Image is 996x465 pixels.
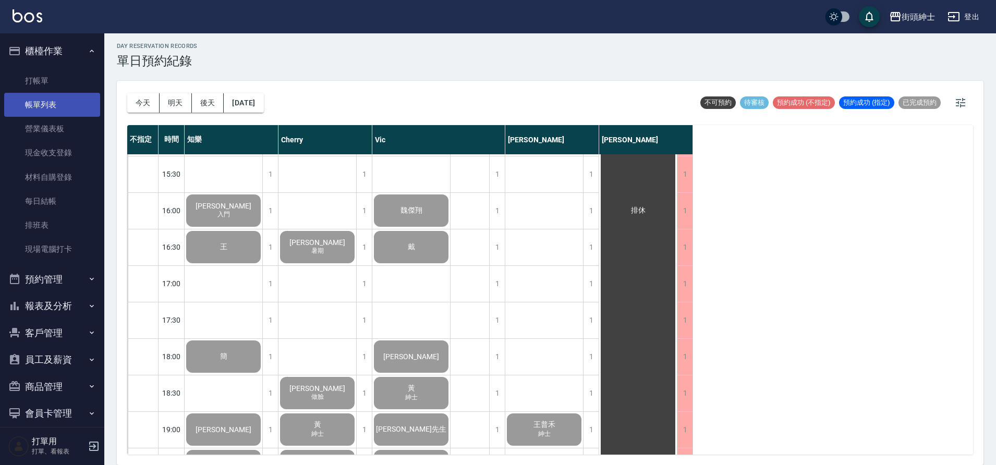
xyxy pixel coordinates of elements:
div: 1 [677,302,693,338]
div: 18:00 [159,338,185,375]
span: 預約成功 (指定) [839,98,894,107]
div: 16:30 [159,229,185,265]
div: 1 [677,156,693,192]
div: 1 [677,412,693,448]
div: 1 [262,266,278,302]
button: 預約管理 [4,266,100,293]
span: 黃 [406,384,417,393]
div: 1 [356,375,372,411]
div: 1 [583,156,599,192]
span: 戴 [406,242,417,252]
a: 帳單列表 [4,93,100,117]
div: 1 [489,302,505,338]
div: 1 [489,229,505,265]
span: 暑期 [309,247,326,255]
div: 1 [262,302,278,338]
div: 1 [356,339,372,375]
a: 每日結帳 [4,189,100,213]
div: 1 [489,339,505,375]
div: 1 [583,193,599,229]
div: 1 [262,229,278,265]
span: 不可預約 [700,98,736,107]
div: 不指定 [127,125,159,154]
p: 打單、看報表 [32,447,85,456]
div: 1 [262,339,278,375]
div: 17:30 [159,302,185,338]
div: 1 [677,266,693,302]
div: 18:30 [159,375,185,411]
div: Vic [372,125,505,154]
div: 1 [583,229,599,265]
div: 1 [677,229,693,265]
div: [PERSON_NAME] [599,125,693,154]
span: [PERSON_NAME] [287,238,347,247]
span: 王 [218,242,229,252]
span: 排休 [629,206,648,215]
div: 1 [677,339,693,375]
div: 1 [677,375,693,411]
span: 紳士 [309,430,326,438]
button: 報表及分析 [4,292,100,320]
span: 王普禾 [531,420,557,430]
button: 明天 [160,93,192,113]
div: 16:00 [159,192,185,229]
div: 1 [583,302,599,338]
span: 紳士 [403,393,420,402]
a: 現金收支登錄 [4,141,100,165]
span: 待審核 [740,98,769,107]
span: 已完成預約 [898,98,941,107]
span: [PERSON_NAME] [193,425,253,434]
div: 1 [583,375,599,411]
button: save [859,6,880,27]
span: 做臉 [309,393,326,401]
div: 1 [489,375,505,411]
div: 1 [262,156,278,192]
div: [PERSON_NAME] [505,125,599,154]
button: 員工及薪資 [4,346,100,373]
button: 紅利點數設定 [4,427,100,454]
h5: 打單用 [32,436,85,447]
div: 1 [583,339,599,375]
a: 營業儀表板 [4,117,100,141]
span: [PERSON_NAME] [381,352,441,361]
div: 19:00 [159,411,185,448]
div: 1 [583,412,599,448]
div: 1 [356,266,372,302]
div: Cherry [278,125,372,154]
a: 排班表 [4,213,100,237]
button: 街頭紳士 [885,6,939,28]
span: 黃 [312,420,323,430]
div: 街頭紳士 [902,10,935,23]
button: 客戶管理 [4,320,100,347]
button: 會員卡管理 [4,400,100,427]
div: 1 [489,266,505,302]
div: 1 [356,412,372,448]
span: 入門 [215,210,232,219]
button: 商品管理 [4,373,100,400]
button: 後天 [192,93,224,113]
div: 1 [583,266,599,302]
div: 1 [356,156,372,192]
div: 時間 [159,125,185,154]
button: 今天 [127,93,160,113]
div: 17:00 [159,265,185,302]
img: Logo [13,9,42,22]
div: 1 [262,412,278,448]
a: 打帳單 [4,69,100,93]
div: 1 [489,156,505,192]
div: 15:30 [159,156,185,192]
span: 簡 [218,352,229,361]
div: 1 [356,302,372,338]
div: 1 [356,229,372,265]
button: 登出 [943,7,983,27]
div: 1 [489,412,505,448]
span: 魏傑翔 [398,206,424,215]
a: 現場電腦打卡 [4,237,100,261]
span: 紳士 [536,430,553,438]
span: 預約成功 (不指定) [773,98,835,107]
div: 1 [262,193,278,229]
button: 櫃檯作業 [4,38,100,65]
div: 知樂 [185,125,278,154]
a: 材料自購登錄 [4,165,100,189]
span: [PERSON_NAME] [287,384,347,393]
